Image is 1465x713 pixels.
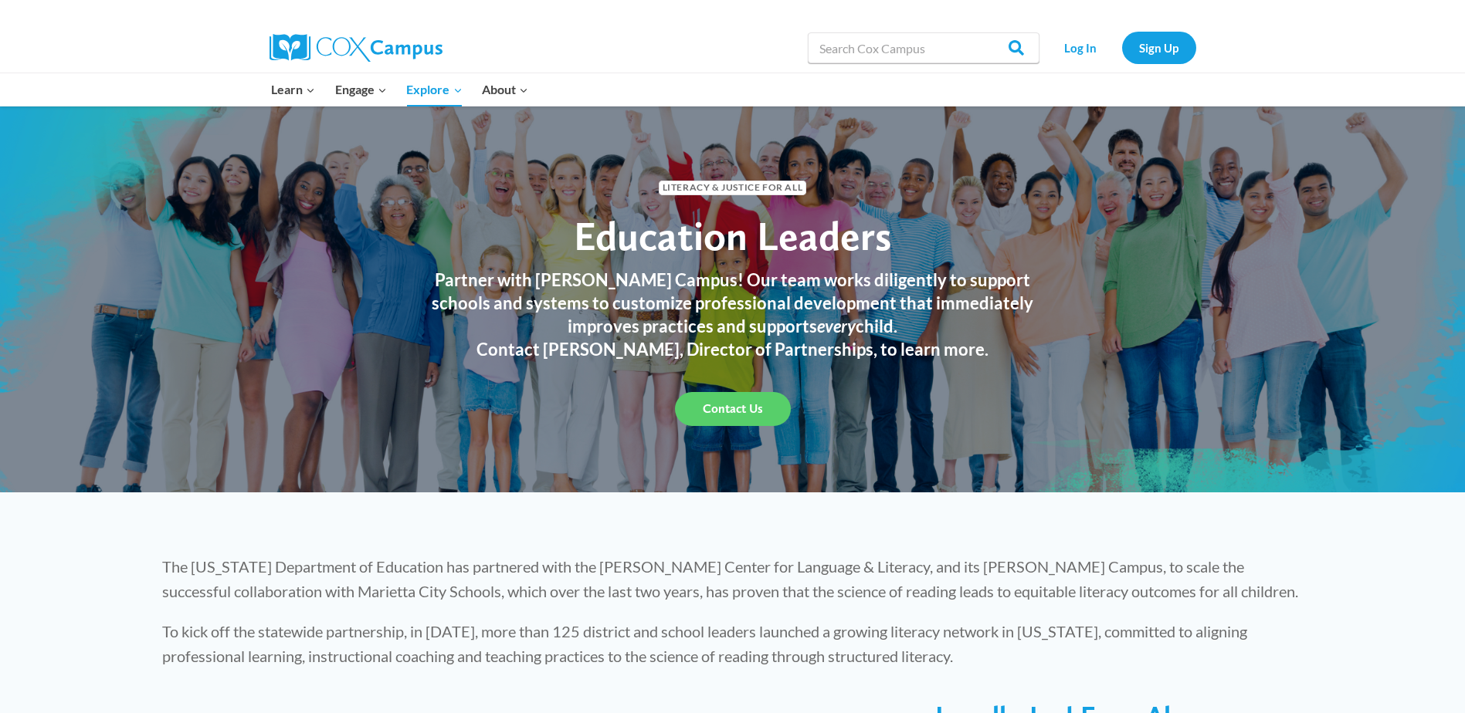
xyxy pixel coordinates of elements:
[659,181,806,195] span: Literacy & Justice for All
[675,392,791,426] a: Contact Us
[1122,32,1196,63] a: Sign Up
[416,338,1050,361] h3: Contact [PERSON_NAME], Director of Partnerships, to learn more.
[162,619,1304,668] p: To kick off the statewide partnership, in [DATE], more than 125 district and school leaders launc...
[1047,32,1114,63] a: Log In
[271,79,315,100] span: Learn
[162,554,1304,603] p: The [US_STATE] Department of Education has partnered with the [PERSON_NAME] Center for Language &...
[416,269,1050,338] h3: Partner with [PERSON_NAME] Campus! Our team works diligently to support schools and systems to cu...
[482,79,528,100] span: About
[406,79,462,100] span: Explore
[703,401,763,416] span: Contact Us
[270,34,443,62] img: Cox Campus
[1047,32,1196,63] nav: Secondary Navigation
[262,73,538,106] nav: Primary Navigation
[335,79,387,100] span: Engage
[574,211,891,260] span: Education Leaders
[817,316,856,336] em: every
[808,32,1039,63] input: Search Cox Campus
